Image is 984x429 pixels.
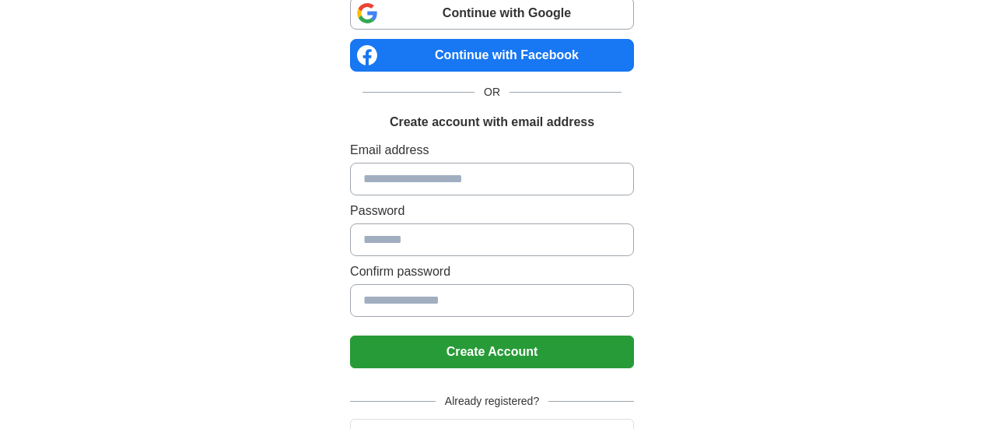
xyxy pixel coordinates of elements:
label: Password [350,202,634,220]
span: OR [474,84,510,100]
label: Email address [350,141,634,160]
h1: Create account with email address [390,113,594,132]
label: Confirm password [350,262,634,281]
button: Create Account [350,336,634,368]
a: Continue with Facebook [350,39,634,72]
span: Already registered? [436,393,548,410]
